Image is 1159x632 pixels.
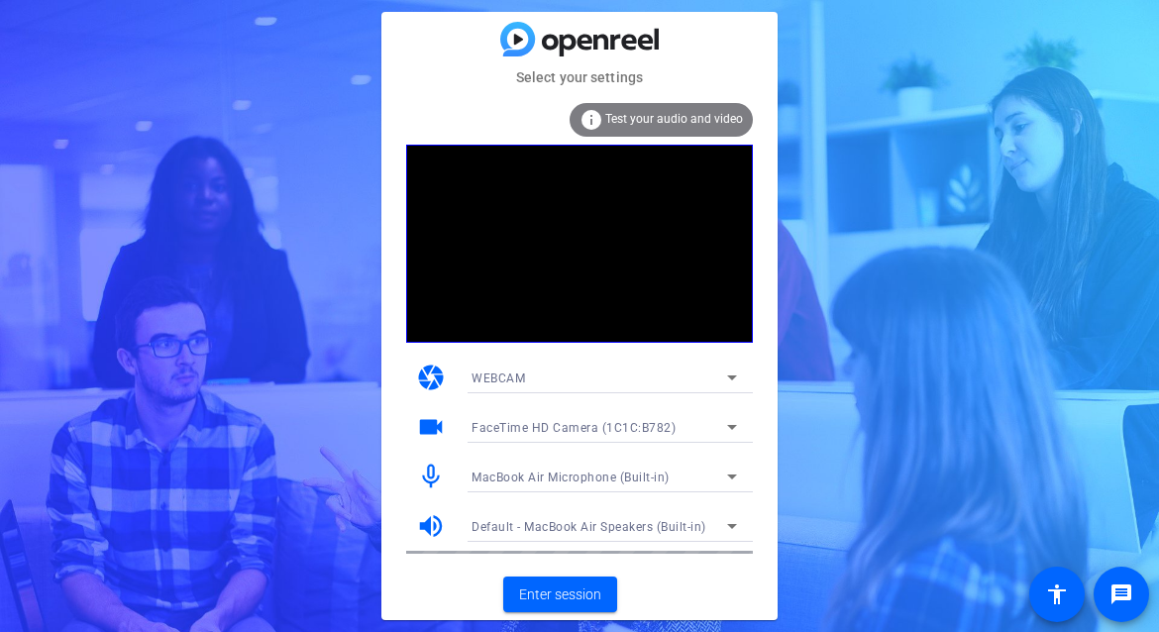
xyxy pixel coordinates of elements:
mat-icon: mic_none [416,462,446,491]
span: FaceTime HD Camera (1C1C:B782) [472,421,676,435]
span: Enter session [519,584,601,605]
span: Default - MacBook Air Speakers (Built-in) [472,520,706,534]
mat-icon: message [1109,582,1133,606]
mat-card-subtitle: Select your settings [381,66,778,88]
mat-icon: videocam [416,412,446,442]
span: Test your audio and video [605,112,743,126]
mat-icon: info [579,108,603,132]
img: blue-gradient.svg [500,22,659,56]
span: MacBook Air Microphone (Built-in) [472,471,670,484]
mat-icon: volume_up [416,511,446,541]
button: Enter session [503,577,617,612]
mat-icon: camera [416,363,446,392]
span: WEBCAM [472,371,525,385]
mat-icon: accessibility [1045,582,1069,606]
